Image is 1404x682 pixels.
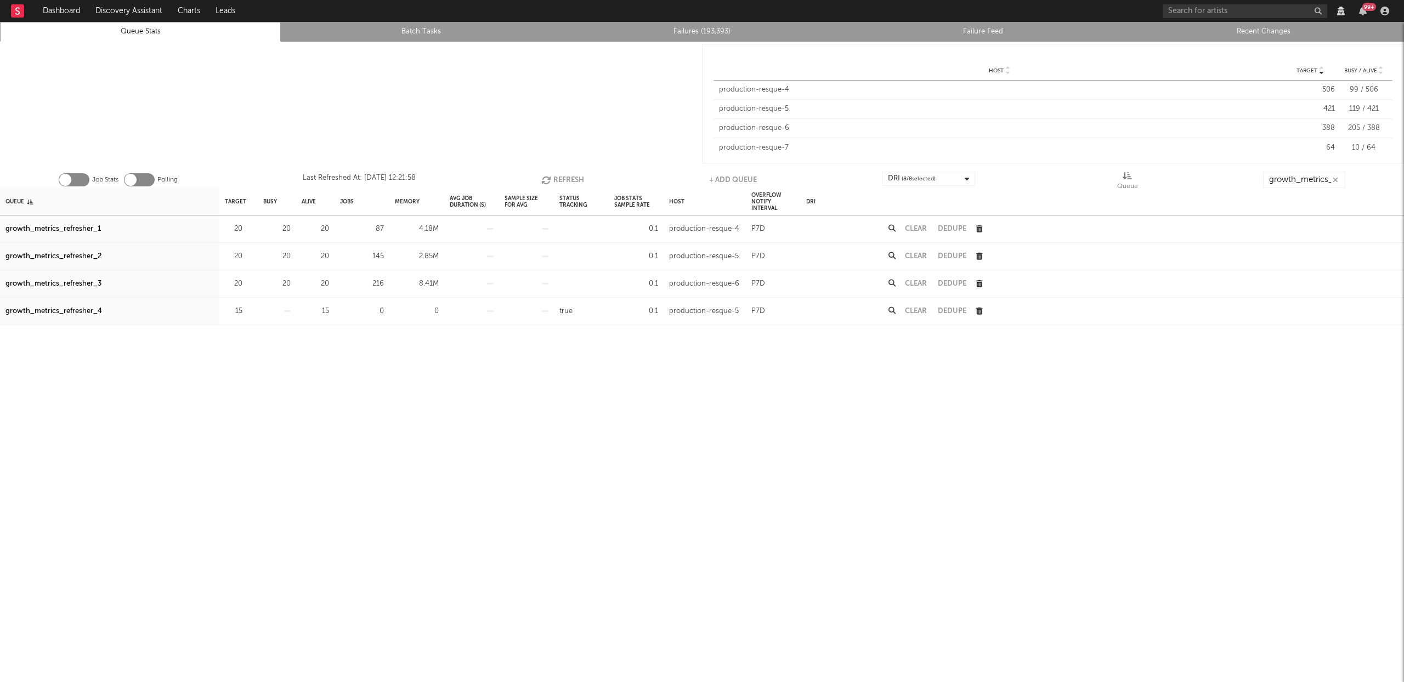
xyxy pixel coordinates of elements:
a: Recent Changes [1129,25,1398,38]
input: Search for artists [1163,4,1327,18]
div: Alive [302,190,316,213]
div: Status Tracking [559,190,603,213]
div: 0.1 [614,277,658,291]
div: 216 [340,277,384,291]
div: production-resque-4 [669,223,739,236]
a: Failures (193,393) [568,25,836,38]
div: 205 / 388 [1340,123,1387,134]
div: 15 [225,305,242,318]
div: 87 [340,223,384,236]
a: growth_metrics_refresher_1 [5,223,101,236]
span: ( 8 / 8 selected) [902,172,936,185]
label: Polling [157,173,178,186]
div: Sample Size For Avg [505,190,548,213]
button: Dedupe [938,253,966,260]
label: Job Stats [92,173,118,186]
div: Last Refreshed At: [DATE] 12:21:58 [303,172,416,188]
div: Avg Job Duration (s) [450,190,494,213]
div: 20 [302,277,329,291]
button: Clear [905,280,927,287]
div: P7D [751,223,765,236]
div: true [559,305,573,318]
div: DRI [888,172,936,185]
button: Clear [905,253,927,260]
div: Host [669,190,684,213]
div: 0 [340,305,384,318]
button: Dedupe [938,308,966,315]
div: 99 / 506 [1340,84,1387,95]
div: Queue [1117,180,1138,193]
div: 64 [1286,143,1335,154]
a: Failure Feed [848,25,1117,38]
div: 119 / 421 [1340,104,1387,115]
div: production-resque-5 [719,104,1280,115]
div: P7D [751,250,765,263]
div: Overflow Notify Interval [751,190,795,213]
div: Jobs [340,190,354,213]
div: 421 [1286,104,1335,115]
div: 20 [302,223,329,236]
div: production-resque-6 [719,123,1280,134]
button: Clear [905,225,927,232]
a: growth_metrics_refresher_4 [5,305,102,318]
span: Host [989,67,1004,74]
div: 2.85M [395,250,439,263]
div: Target [225,190,246,213]
a: Queue Stats [6,25,275,38]
div: 99 + [1362,3,1376,11]
div: 145 [340,250,384,263]
div: 20 [263,277,291,291]
div: 20 [263,223,291,236]
div: 0 [395,305,439,318]
a: growth_metrics_refresher_3 [5,277,101,291]
div: 20 [263,250,291,263]
div: P7D [751,277,765,291]
div: 0.1 [614,223,658,236]
button: 99+ [1359,7,1367,15]
div: Job Stats Sample Rate [614,190,658,213]
div: 20 [225,277,242,291]
button: + Add Queue [709,172,757,188]
div: production-resque-7 [719,143,1280,154]
div: Queue [1117,172,1138,192]
div: 20 [302,250,329,263]
div: 20 [225,250,242,263]
div: Memory [395,190,420,213]
div: Busy [263,190,277,213]
button: Refresh [541,172,584,188]
a: growth_metrics_refresher_2 [5,250,101,263]
div: 8.41M [395,277,439,291]
div: production-resque-6 [669,277,739,291]
div: 0.1 [614,305,658,318]
input: Search... [1263,172,1345,188]
a: Batch Tasks [287,25,556,38]
button: Dedupe [938,280,966,287]
div: 0.1 [614,250,658,263]
div: 388 [1286,123,1335,134]
div: 15 [302,305,329,318]
div: production-resque-5 [669,305,739,318]
div: production-resque-5 [669,250,739,263]
div: DRI [806,190,816,213]
div: 4.18M [395,223,439,236]
span: Busy / Alive [1344,67,1377,74]
div: 20 [225,223,242,236]
div: 10 / 64 [1340,143,1387,154]
div: production-resque-4 [719,84,1280,95]
div: Queue [5,190,33,213]
button: Clear [905,308,927,315]
div: 506 [1286,84,1335,95]
button: Dedupe [938,225,966,232]
div: P7D [751,305,765,318]
span: Target [1297,67,1317,74]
